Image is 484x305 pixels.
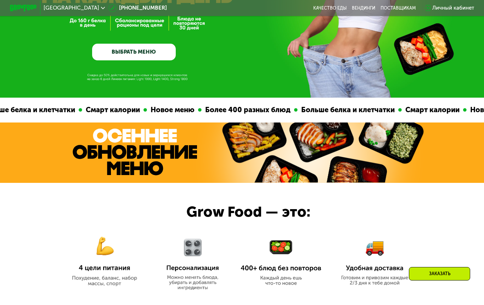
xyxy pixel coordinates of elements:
[352,5,375,11] a: Вендинги
[409,267,470,281] div: Заказать
[201,104,294,115] div: Более 400 разных блюд
[186,201,315,223] div: Grow Food — это:
[44,5,99,11] span: [GEOGRAPHIC_DATA]
[82,104,143,115] div: Смарт калории
[297,104,398,115] div: Больше белка и клетчатки
[92,44,176,60] a: ВЫБРАТЬ МЕНЮ
[401,104,463,115] div: Смарт калории
[108,4,167,12] a: [PHONE_NUMBER]
[313,5,347,11] a: Качество еды
[432,4,474,12] div: Личный кабинет
[381,5,416,11] div: поставщикам
[147,104,198,115] div: Новое меню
